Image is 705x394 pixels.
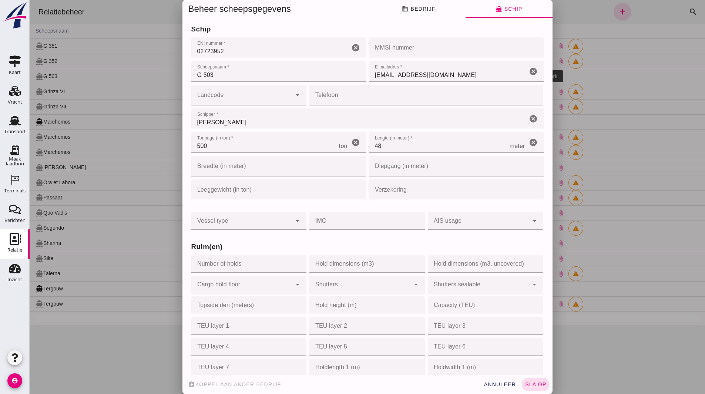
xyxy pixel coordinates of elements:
div: Inzicht [7,277,22,282]
div: Relatie [7,247,22,252]
div: Transport [4,129,26,134]
i: account_circle [7,373,22,388]
div: Berichten [4,218,26,223]
div: Terminals [4,188,26,193]
div: Kaart [9,70,21,75]
img: logo-small.a267ee39.svg [1,2,28,29]
div: Vracht [8,100,22,104]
